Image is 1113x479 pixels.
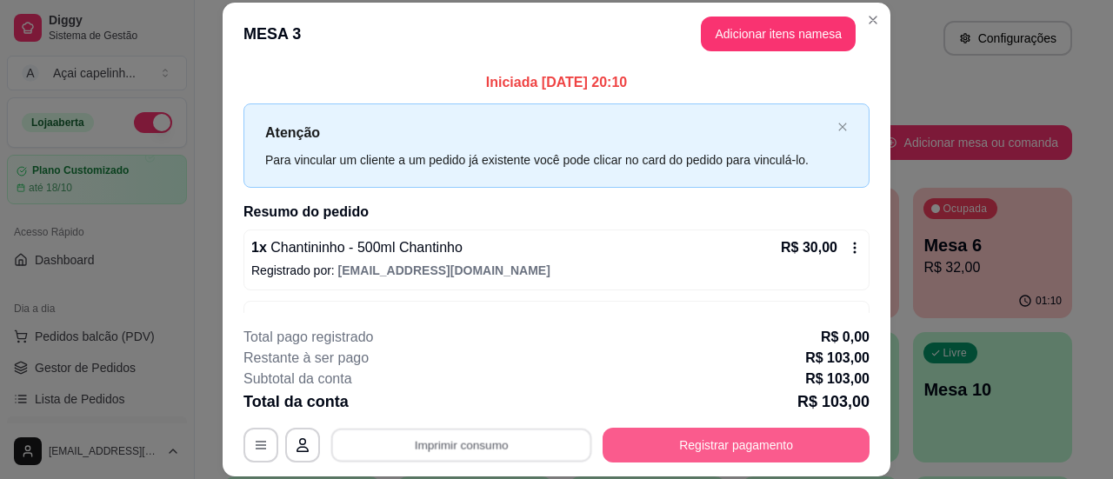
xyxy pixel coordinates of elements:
[837,122,848,132] span: close
[338,263,550,277] span: [EMAIL_ADDRESS][DOMAIN_NAME]
[243,72,870,93] p: Iniciada [DATE] 20:10
[243,327,373,348] p: Total pago registrado
[603,428,870,462] button: Registrar pagamento
[805,369,870,389] p: R$ 103,00
[267,240,463,255] span: Chantininho - 500ml Chantinho
[243,202,870,223] h2: Resumo do pedido
[265,122,830,143] p: Atenção
[837,122,848,133] button: close
[331,429,592,462] button: Imprimir consumo
[797,389,870,414] p: R$ 103,00
[701,17,856,51] button: Adicionar itens namesa
[821,327,870,348] p: R$ 0,00
[243,389,349,414] p: Total da conta
[251,237,463,258] p: 1 x
[781,309,837,329] p: R$ 70,00
[805,348,870,369] p: R$ 103,00
[267,311,463,326] span: Chantininho - 700ml chatininho
[243,348,369,369] p: Restante à ser pago
[251,309,463,329] p: 2 x
[243,369,352,389] p: Subtotal da conta
[251,262,862,279] p: Registrado por:
[859,6,887,34] button: Close
[265,150,830,170] div: Para vincular um cliente a um pedido já existente você pode clicar no card do pedido para vinculá...
[223,3,890,65] header: MESA 3
[781,237,837,258] p: R$ 30,00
